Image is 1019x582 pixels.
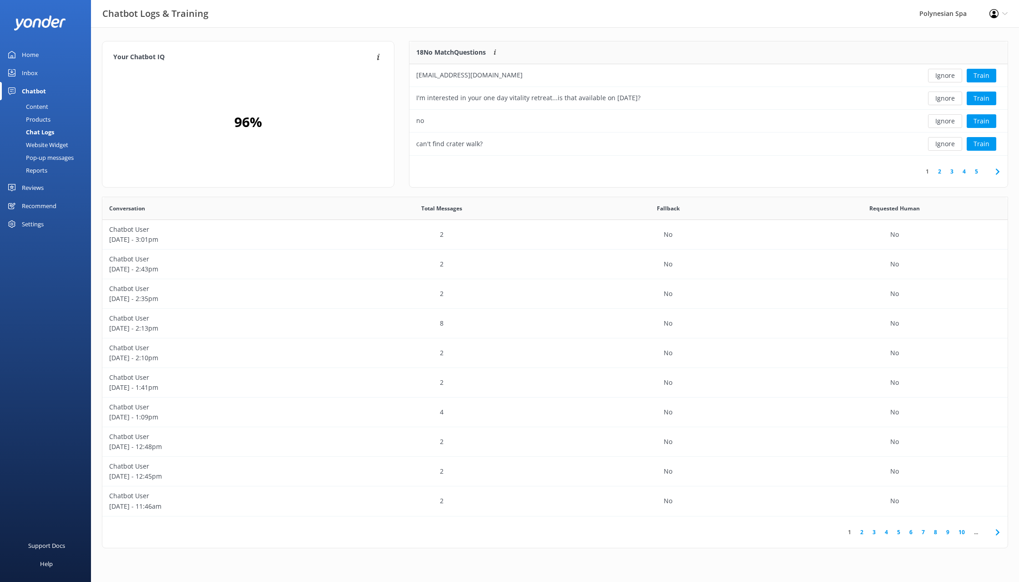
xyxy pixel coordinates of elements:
div: row [102,309,1008,338]
p: 2 [440,289,444,299]
div: Home [22,46,39,64]
p: No [890,318,899,328]
button: Ignore [928,137,962,151]
p: [DATE] - 1:41pm [109,383,322,393]
p: No [890,259,899,269]
a: Reports [5,164,91,177]
button: Train [967,114,996,128]
div: Content [5,100,48,113]
p: Chatbot User [109,461,322,471]
span: Requested Human [869,204,920,213]
p: 2 [440,437,444,447]
a: 3 [868,528,880,536]
p: 2 [440,259,444,269]
a: 4 [880,528,893,536]
button: Ignore [928,69,962,82]
div: row [102,279,1008,309]
div: grid [102,220,1008,516]
a: 2 [856,528,868,536]
a: 6 [905,528,917,536]
p: 2 [440,348,444,358]
div: can't find crater walk? [416,139,483,149]
p: 2 [440,378,444,388]
p: No [664,318,672,328]
div: row [102,338,1008,368]
a: Website Widget [5,138,91,151]
a: 4 [958,167,970,176]
div: Reports [5,164,47,177]
p: [DATE] - 2:10pm [109,353,322,363]
button: Ignore [928,92,962,105]
p: No [890,496,899,506]
img: yonder-white-logo.png [14,15,66,31]
p: No [890,378,899,388]
p: 2 [440,466,444,476]
div: row [102,250,1008,279]
div: row [102,457,1008,486]
p: [DATE] - 2:13pm [109,323,322,333]
div: Chat Logs [5,126,54,138]
p: No [890,289,899,299]
p: No [664,289,672,299]
a: Content [5,100,91,113]
p: Chatbot User [109,313,322,323]
a: 8 [929,528,942,536]
p: [DATE] - 3:01pm [109,235,322,245]
div: row [409,64,1008,87]
button: Train [967,137,996,151]
div: row [409,110,1008,133]
p: Chatbot User [109,254,322,264]
p: No [664,259,672,269]
h3: Chatbot Logs & Training [102,6,208,21]
h4: Your Chatbot IQ [113,52,374,62]
div: row [102,398,1008,427]
p: 4 [440,407,444,417]
p: [DATE] - 11:46am [109,501,322,511]
p: No [890,407,899,417]
p: Chatbot User [109,491,322,501]
div: row [409,87,1008,110]
p: [DATE] - 12:48pm [109,442,322,452]
div: Support Docs [28,536,65,555]
p: Chatbot User [109,343,322,353]
button: Train [967,69,996,82]
div: Settings [22,215,44,233]
a: Products [5,113,91,126]
a: 9 [942,528,954,536]
button: Train [967,92,996,105]
p: No [664,348,672,358]
p: No [664,378,672,388]
p: [DATE] - 2:43pm [109,264,322,274]
p: Chatbot User [109,225,322,235]
div: Inbox [22,64,38,82]
p: [DATE] - 1:09pm [109,412,322,422]
a: 1 [843,528,856,536]
div: Reviews [22,179,44,197]
div: grid [409,64,1008,155]
button: Ignore [928,114,962,128]
a: Pop-up messages [5,151,91,164]
div: row [102,486,1008,516]
div: Help [40,555,53,573]
div: row [102,427,1008,457]
p: No [664,496,672,506]
span: Conversation [109,204,145,213]
div: Chatbot [22,82,46,100]
p: No [664,230,672,240]
div: Website Widget [5,138,68,151]
a: Chat Logs [5,126,91,138]
div: [EMAIL_ADDRESS][DOMAIN_NAME] [416,70,523,80]
p: No [664,466,672,476]
p: Chatbot User [109,284,322,294]
a: 5 [893,528,905,536]
a: 10 [954,528,969,536]
p: Chatbot User [109,402,322,412]
p: 2 [440,496,444,506]
div: row [409,133,1008,155]
h2: 96 % [234,111,262,133]
a: 5 [970,167,983,176]
div: Products [5,113,50,126]
span: ... [969,528,983,536]
p: No [890,348,899,358]
a: 3 [946,167,958,176]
